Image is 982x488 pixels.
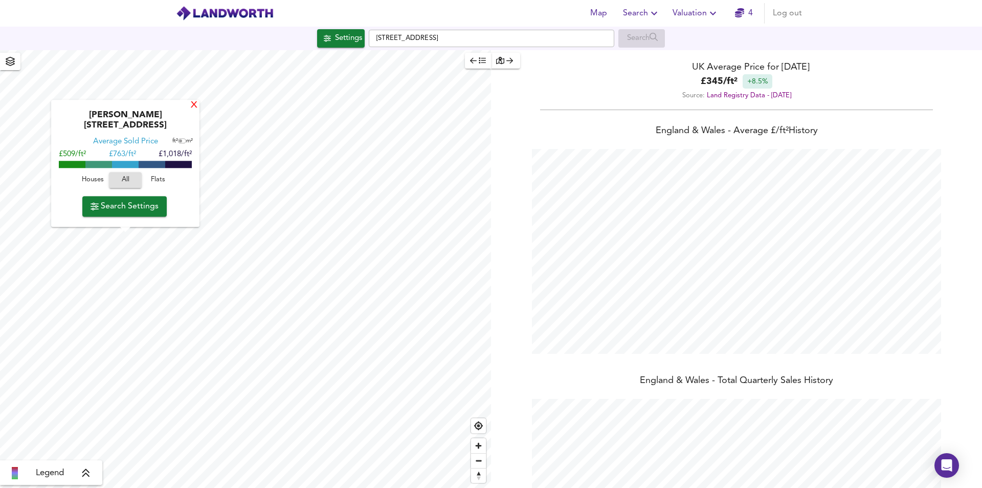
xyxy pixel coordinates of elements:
[735,6,753,20] a: 4
[109,173,142,188] button: All
[76,173,109,188] button: Houses
[142,173,174,188] button: Flats
[114,175,137,186] span: All
[82,196,167,217] button: Search Settings
[673,6,719,20] span: Valuation
[934,453,959,478] div: Open Intercom Messenger
[769,3,806,24] button: Log out
[144,175,172,186] span: Flats
[619,3,664,24] button: Search
[56,111,194,137] div: [PERSON_NAME][STREET_ADDRESS]
[176,6,274,21] img: logo
[471,418,486,433] button: Find my location
[582,3,615,24] button: Map
[190,101,198,111] div: X
[491,89,982,102] div: Source:
[707,92,791,99] a: Land Registry Data - [DATE]
[491,124,982,139] div: England & Wales - Average £/ ft² History
[186,139,193,144] span: m²
[335,32,362,45] div: Settings
[93,137,158,147] div: Average Sold Price
[471,438,486,453] button: Zoom in
[36,467,64,479] span: Legend
[773,6,802,20] span: Log out
[91,199,159,214] span: Search Settings
[159,151,192,159] span: £1,018/ft²
[623,6,660,20] span: Search
[369,30,614,47] input: Enter a location...
[743,74,772,89] div: +8.5%
[172,139,178,144] span: ft²
[59,151,86,159] span: £509/ft²
[471,468,486,483] button: Reset bearing to north
[618,29,665,48] div: Enable a Source before running a Search
[471,453,486,468] button: Zoom out
[668,3,723,24] button: Valuation
[109,151,136,159] span: £ 763/ft²
[79,175,106,186] span: Houses
[701,75,738,89] b: £ 345 / ft²
[727,3,760,24] button: 4
[491,60,982,74] div: UK Average Price for [DATE]
[317,29,365,48] button: Settings
[491,374,982,389] div: England & Wales - Total Quarterly Sales History
[586,6,611,20] span: Map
